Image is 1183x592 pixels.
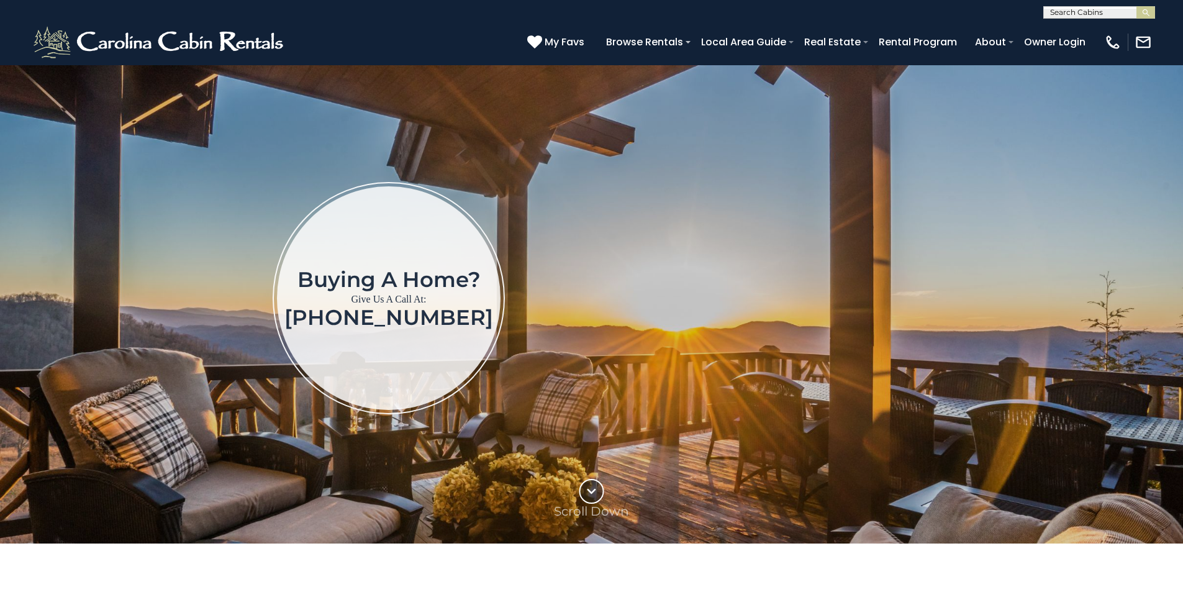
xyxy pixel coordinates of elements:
a: Owner Login [1018,31,1092,53]
span: My Favs [545,34,584,50]
img: mail-regular-white.png [1135,34,1152,51]
p: Give Us A Call At: [284,291,493,308]
a: Real Estate [798,31,867,53]
a: My Favs [527,34,587,50]
iframe: New Contact Form [705,130,1110,465]
a: Rental Program [873,31,963,53]
a: [PHONE_NUMBER] [284,304,493,330]
a: Local Area Guide [695,31,792,53]
a: About [969,31,1012,53]
a: Browse Rentals [600,31,689,53]
img: phone-regular-white.png [1104,34,1122,51]
h1: Buying a home? [284,268,493,291]
p: Scroll Down [554,504,629,519]
img: White-1-2.png [31,24,289,61]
